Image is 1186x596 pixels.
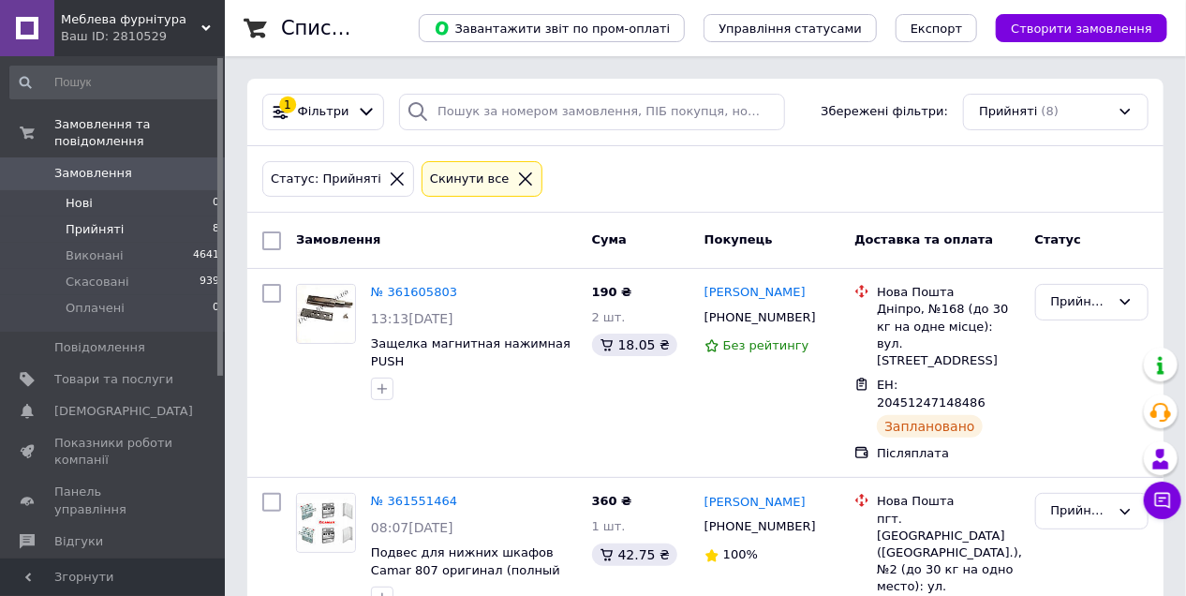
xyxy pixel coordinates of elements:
span: Повідомлення [54,339,145,356]
a: [PERSON_NAME] [704,494,806,512]
span: Управління статусами [719,22,862,36]
span: Товари та послуги [54,371,173,388]
div: Ваш ID: 2810529 [61,28,225,45]
span: Статус [1035,232,1082,246]
div: [PHONE_NUMBER] [701,514,820,539]
div: Дніпро, №168 (до 30 кг на одне місце): вул. [STREET_ADDRESS] [877,301,1019,369]
a: № 361551464 [371,494,457,508]
button: Експорт [896,14,978,42]
span: 190 ₴ [592,285,632,299]
button: Чат з покупцем [1144,482,1181,519]
a: Створити замовлення [977,21,1167,35]
span: Фільтри [298,103,349,121]
span: 2 шт. [592,310,626,324]
button: Створити замовлення [996,14,1167,42]
span: (8) [1042,104,1059,118]
span: Показники роботи компанії [54,435,173,469]
span: 13:13[DATE] [371,311,453,326]
span: 8 [213,221,219,238]
input: Пошук за номером замовлення, ПІБ покупця, номером телефону, Email, номером накладної [399,94,785,130]
span: Замовлення та повідомлення [54,116,225,150]
span: Cума [592,232,627,246]
div: Післяплата [877,445,1019,462]
span: 0 [213,195,219,212]
button: Управління статусами [704,14,877,42]
span: Створити замовлення [1011,22,1152,36]
span: Відгуки [54,533,103,550]
div: Cкинути все [426,170,513,189]
div: 42.75 ₴ [592,544,677,566]
span: Покупець [704,232,773,246]
h1: Список замовлень [281,17,471,39]
span: 4641 [193,247,219,264]
a: [PERSON_NAME] [704,284,806,302]
span: Збережені фільтри: [821,103,948,121]
span: Меблева фурнітура [61,11,201,28]
span: Нові [66,195,93,212]
span: Доставка та оплата [854,232,993,246]
input: Пошук [9,66,221,99]
span: Замовлення [296,232,380,246]
span: Завантажити звіт по пром-оплаті [434,20,670,37]
div: [PHONE_NUMBER] [701,305,820,330]
div: 1 [279,97,296,113]
span: Панель управління [54,484,173,517]
span: Скасовані [66,274,129,291]
span: Експорт [911,22,963,36]
div: Статус: Прийняті [267,170,385,189]
span: 0 [213,300,219,317]
span: ЕН: 20451247148486 [877,378,986,410]
button: Завантажити звіт по пром-оплаті [419,14,685,42]
span: 1 шт. [592,519,626,533]
span: 939 [200,274,219,291]
a: Фото товару [296,284,356,344]
span: Прийняті [66,221,124,238]
div: Прийнято [1051,292,1110,312]
a: Защелка магнитная нажимная PUSH [371,336,571,368]
img: Фото товару [297,494,355,552]
div: 18.05 ₴ [592,334,677,356]
a: Фото товару [296,493,356,553]
div: Прийнято [1051,501,1110,521]
span: 360 ₴ [592,494,632,508]
div: Нова Пошта [877,493,1019,510]
a: Подвес для нижних шкафов Camar 807 оригинал (полный комплект) [371,545,560,594]
span: Без рейтингу [723,338,809,352]
img: Фото товару [297,285,355,343]
span: Виконані [66,247,124,264]
span: Оплачені [66,300,125,317]
div: Нова Пошта [877,284,1019,301]
span: 08:07[DATE] [371,520,453,535]
span: Прийняті [979,103,1037,121]
span: Замовлення [54,165,132,182]
div: Заплановано [877,415,983,438]
a: № 361605803 [371,285,457,299]
span: 100% [723,547,758,561]
span: [DEMOGRAPHIC_DATA] [54,403,193,420]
